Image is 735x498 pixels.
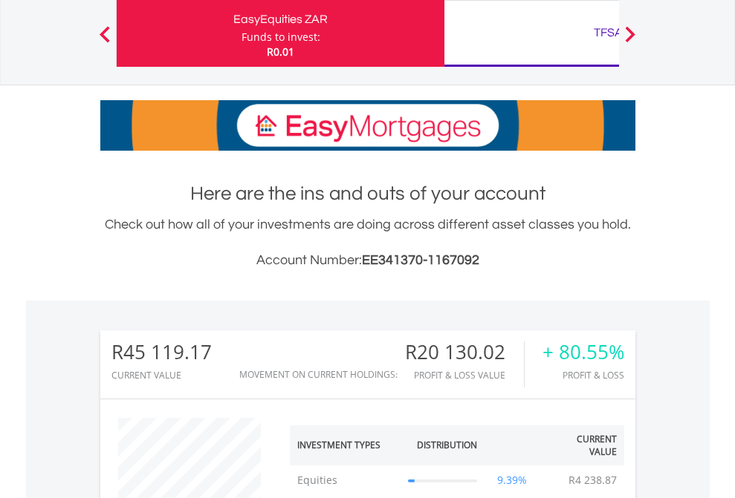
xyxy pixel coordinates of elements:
div: R20 130.02 [405,341,524,363]
button: Previous [90,33,120,48]
div: Profit & Loss Value [405,370,524,380]
span: R0.01 [267,45,294,59]
img: EasyMortage Promotion Banner [100,100,635,151]
span: EE341370-1167092 [362,253,479,267]
th: Investment Types [290,425,401,465]
div: Check out how all of your investments are doing across different asset classes you hold. [100,214,635,271]
h3: Account Number: [100,250,635,271]
td: R4 238.87 [561,465,624,495]
div: Movement on Current Holdings: [239,370,398,379]
h1: Here are the ins and outs of your account [100,180,635,207]
td: 9.39% [485,465,540,495]
button: Next [615,33,645,48]
div: Distribution [417,439,477,451]
div: CURRENT VALUE [111,370,212,380]
th: Current Value [540,425,624,465]
div: Funds to invest: [242,30,320,45]
td: Equities [290,465,401,495]
div: EasyEquities ZAR [126,9,436,30]
div: + 80.55% [543,341,624,363]
div: R45 119.17 [111,341,212,363]
div: Profit & Loss [543,370,624,380]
